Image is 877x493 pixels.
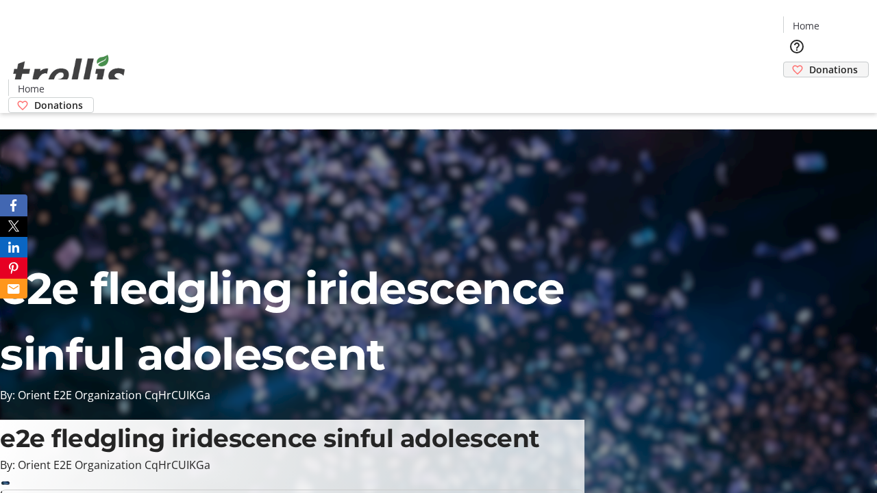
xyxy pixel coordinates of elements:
[783,77,811,105] button: Cart
[34,98,83,112] span: Donations
[18,81,45,96] span: Home
[809,62,858,77] span: Donations
[8,97,94,113] a: Donations
[9,81,53,96] a: Home
[783,33,811,60] button: Help
[793,18,819,33] span: Home
[784,18,828,33] a: Home
[783,62,869,77] a: Donations
[8,40,130,108] img: Orient E2E Organization CqHrCUIKGa's Logo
